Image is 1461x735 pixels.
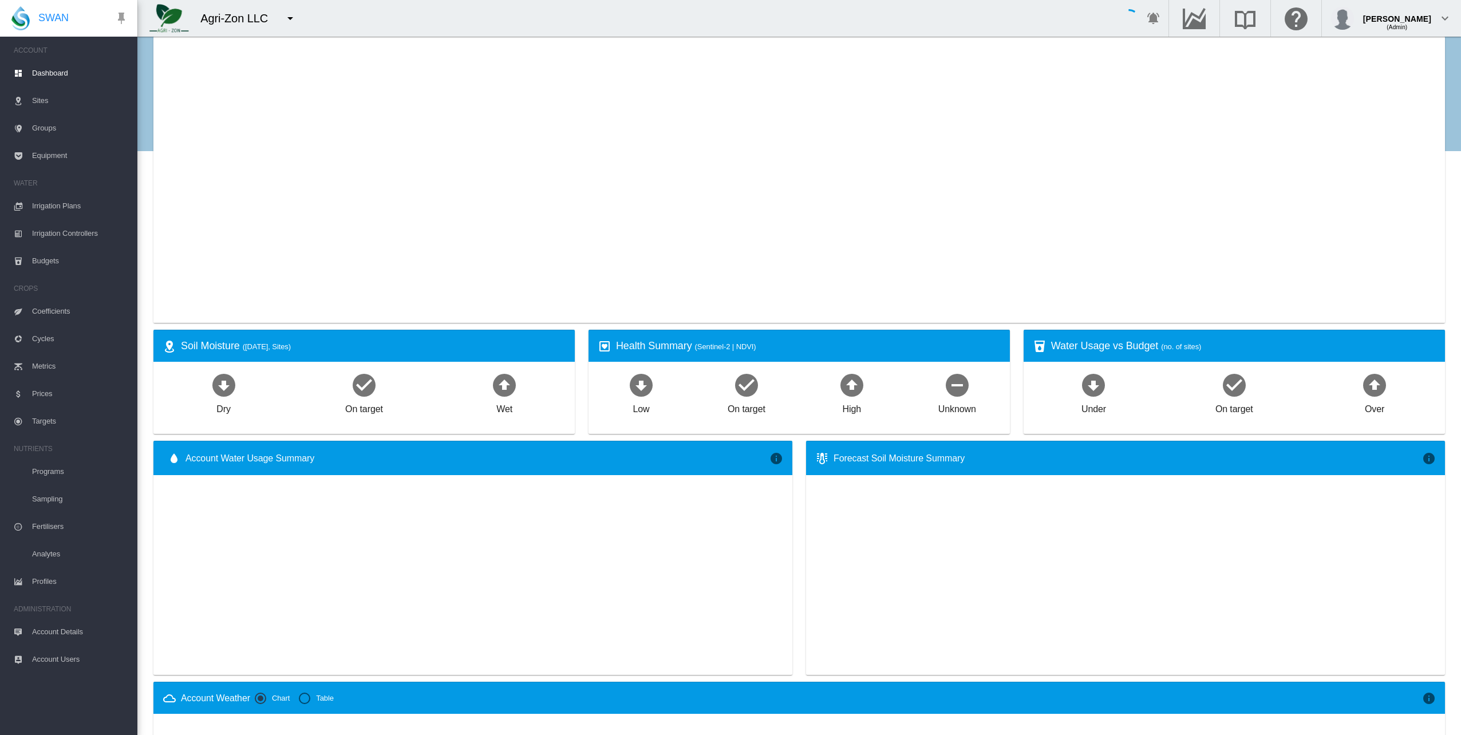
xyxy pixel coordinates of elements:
div: On target [345,398,383,416]
div: On target [728,398,765,416]
md-icon: icon-water [167,452,181,465]
span: Fertilisers [32,513,128,540]
md-radio-button: Chart [255,693,290,704]
div: Health Summary [616,339,1001,353]
div: Forecast Soil Moisture Summary [834,452,1422,465]
div: Soil Moisture [181,339,566,353]
span: SWAN [38,11,69,25]
md-icon: icon-checkbox-marked-circle [733,371,760,398]
span: Budgets [32,247,128,275]
span: Account Users [32,646,128,673]
span: NUTRIENTS [14,440,128,458]
span: Irrigation Controllers [32,220,128,247]
div: Wet [496,398,512,416]
img: profile.jpg [1331,7,1354,30]
span: Metrics [32,353,128,380]
md-icon: icon-information [1422,691,1436,705]
button: icon-menu-down [279,7,302,30]
md-icon: Search the knowledge base [1231,11,1259,25]
div: Agri-Zon LLC [200,10,278,26]
span: WATER [14,174,128,192]
div: Dry [216,398,231,416]
div: Account Weather [181,692,250,705]
div: Water Usage vs Budget [1051,339,1436,353]
span: (no. of sites) [1161,342,1201,351]
md-icon: icon-arrow-down-bold-circle [1080,371,1107,398]
md-icon: icon-heart-box-outline [598,339,611,353]
span: CROPS [14,279,128,298]
img: 7FicoSLW9yRjj7F2+0uvjPufP+ga39vogPu+G1+wvBtcm3fNv859aGr42DJ5pXiEAAAAAAAAAAAAAAAAAAAAAAAAAAAAAAAAA... [149,4,189,33]
span: ACCOUNT [14,41,128,60]
md-icon: Click here for help [1282,11,1310,25]
span: (Sentinel-2 | NDVI) [695,342,756,351]
div: Low [633,398,649,416]
button: icon-bell-ring [1142,7,1165,30]
span: Groups [32,114,128,142]
md-icon: icon-arrow-up-bold-circle [1361,371,1388,398]
span: (Admin) [1387,24,1407,30]
span: Equipment [32,142,128,169]
span: ([DATE], Sites) [243,342,291,351]
md-icon: icon-arrow-down-bold-circle [627,371,655,398]
img: SWAN-Landscape-Logo-Colour-drop.png [11,6,30,30]
md-icon: icon-bell-ring [1147,11,1160,25]
div: Over [1365,398,1384,416]
span: Account Details [32,618,128,646]
div: Under [1081,398,1106,416]
md-icon: icon-checkbox-marked-circle [350,371,378,398]
md-radio-button: Table [299,693,334,704]
md-icon: icon-arrow-down-bold-circle [210,371,238,398]
span: Prices [32,380,128,408]
div: [PERSON_NAME] [1363,9,1431,20]
div: On target [1215,398,1253,416]
span: ADMINISTRATION [14,600,128,618]
span: Sites [32,87,128,114]
span: Sampling [32,485,128,513]
span: Dashboard [32,60,128,87]
span: Coefficients [32,298,128,325]
span: Profiles [32,568,128,595]
md-icon: icon-menu-down [283,11,297,25]
span: Account Water Usage Summary [185,452,769,465]
span: Targets [32,408,128,435]
md-icon: Go to the Data Hub [1180,11,1208,25]
md-icon: icon-arrow-up-bold-circle [838,371,866,398]
md-icon: icon-weather-cloudy [163,691,176,705]
md-icon: icon-arrow-up-bold-circle [491,371,518,398]
span: Analytes [32,540,128,568]
md-icon: icon-pin [114,11,128,25]
md-icon: icon-information [769,452,783,465]
span: Programs [32,458,128,485]
md-icon: icon-map-marker-radius [163,339,176,353]
div: High [843,398,862,416]
md-icon: icon-thermometer-lines [815,452,829,465]
md-icon: icon-minus-circle [943,371,971,398]
div: Unknown [938,398,976,416]
md-icon: icon-cup-water [1033,339,1047,353]
span: Cycles [32,325,128,353]
md-icon: icon-information [1422,452,1436,465]
span: Irrigation Plans [32,192,128,220]
md-icon: icon-checkbox-marked-circle [1221,371,1248,398]
md-icon: icon-chevron-down [1438,11,1452,25]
